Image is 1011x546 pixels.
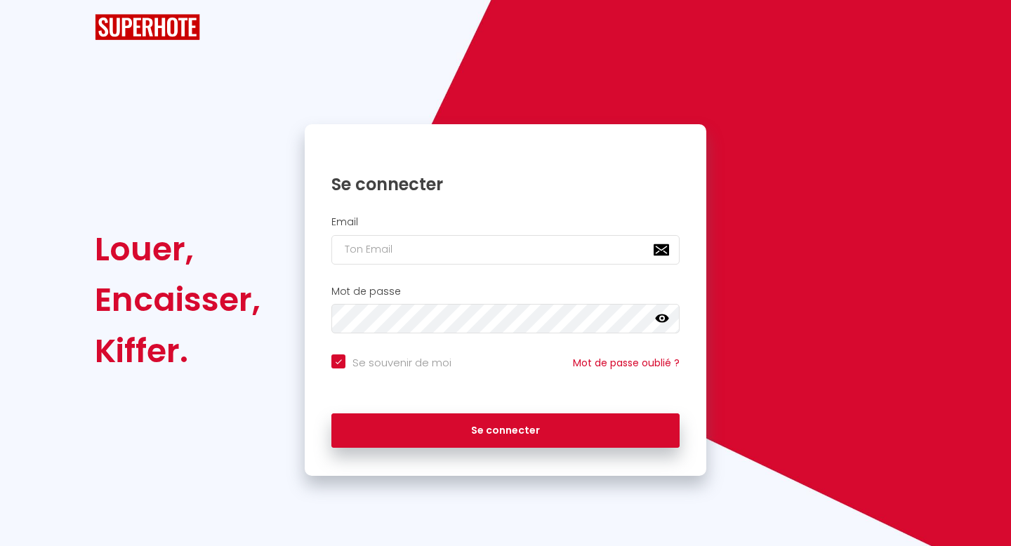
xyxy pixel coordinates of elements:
[573,356,680,370] a: Mot de passe oublié ?
[331,286,680,298] h2: Mot de passe
[331,235,680,265] input: Ton Email
[95,274,260,325] div: Encaisser,
[95,224,260,274] div: Louer,
[331,173,680,195] h1: Se connecter
[95,326,260,376] div: Kiffer.
[95,14,200,40] img: SuperHote logo
[331,413,680,448] button: Se connecter
[331,216,680,228] h2: Email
